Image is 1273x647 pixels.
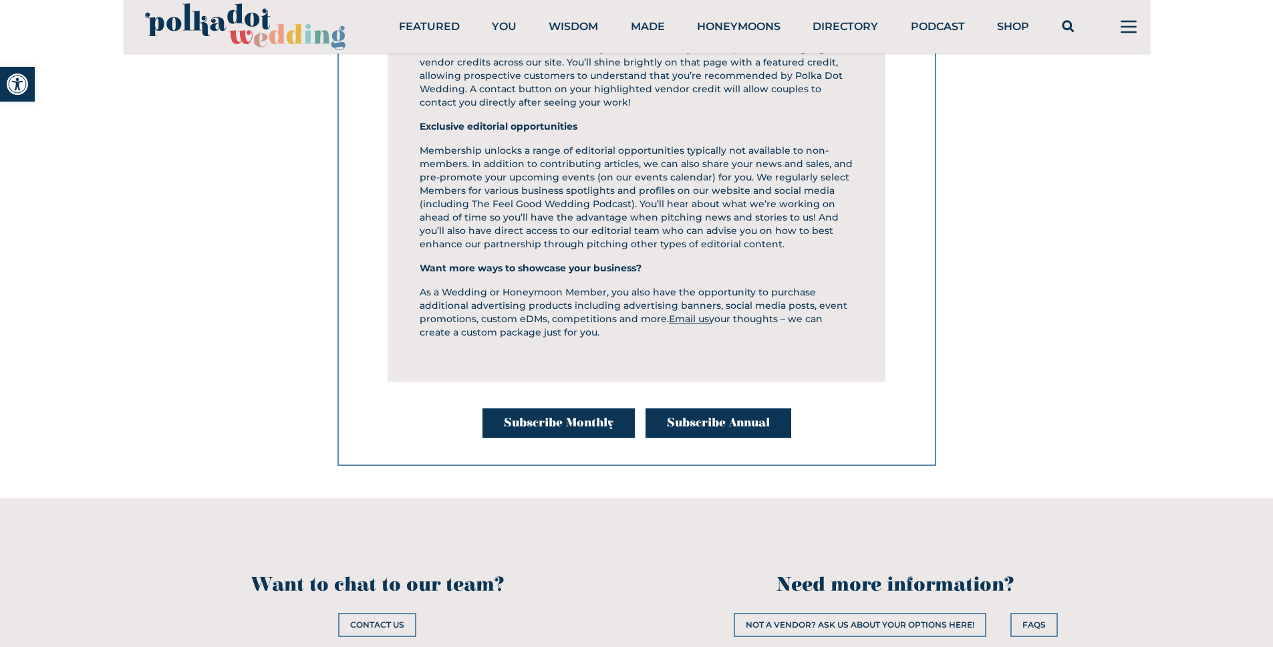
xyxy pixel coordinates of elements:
[420,285,853,339] p: As a Wedding or Honeymoon Member, you also have the opportunity to purchase additional advertisin...
[669,313,709,325] a: Email us
[631,20,665,33] a: Made
[338,613,416,637] a: Contact Us
[646,408,791,438] a: Subscribe Annual
[420,120,577,132] strong: Exclusive editorial opportunities
[482,408,635,438] a: Subscribe Monthly
[642,573,1150,597] h4: Need more information?
[124,573,631,597] h4: Want to chat to our team?
[420,42,853,109] p: Featured in an article? As a member, you’ll automatically receive prominent, highlighted vendor c...
[399,20,460,33] a: Featured
[813,20,878,33] a: Directory
[145,3,345,51] img: PolkaDotWedding.svg
[911,20,965,33] a: Podcast
[549,20,598,33] a: Wisdom
[1010,613,1058,637] a: FAQS
[420,262,642,274] strong: Want more ways to showcase your business?
[697,20,781,33] a: Honeymoons
[420,144,853,251] p: Membership unlocks a range of editorial opportunities typically not available to non-members. In ...
[734,613,986,637] a: Not a vendor? Ask us about your options here!
[997,20,1029,33] a: Shop
[492,20,517,33] a: You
